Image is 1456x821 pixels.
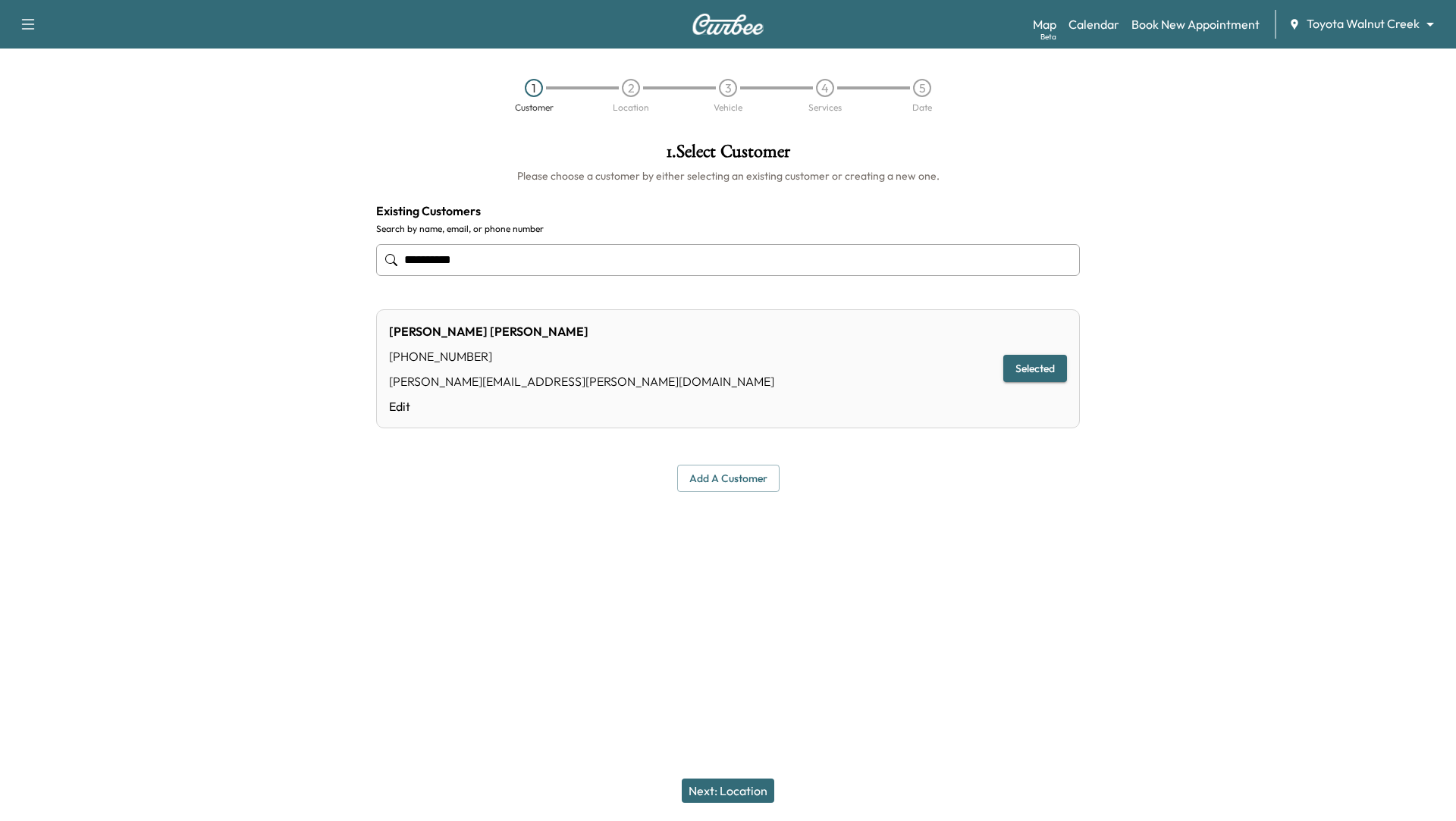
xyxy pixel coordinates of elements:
div: Services [808,103,842,112]
h1: 1 . Select Customer [376,143,1080,168]
a: Book New Appointment [1131,15,1260,33]
div: 2 [622,79,640,97]
div: [PERSON_NAME] [PERSON_NAME] [389,322,774,340]
div: 3 [719,79,737,97]
div: 4 [816,79,834,97]
div: 1 [525,79,543,97]
a: MapBeta [1033,15,1056,33]
h6: Please choose a customer by either selecting an existing customer or creating a new one. [376,168,1080,183]
div: Beta [1040,31,1056,42]
span: Toyota Walnut Creek [1307,15,1420,33]
div: Location [613,103,649,112]
h4: Existing Customers [376,202,1080,220]
div: Customer [515,103,554,112]
img: Curbee Logo [692,14,764,35]
button: Next: Location [682,779,774,803]
div: 5 [913,79,931,97]
button: Add a customer [677,465,780,493]
a: Edit [389,397,774,415]
label: Search by name, email, or phone number [376,223,1080,235]
div: [PHONE_NUMBER] [389,347,774,365]
div: [PERSON_NAME][EMAIL_ADDRESS][PERSON_NAME][DOMAIN_NAME] [389,372,774,390]
div: Date [912,103,932,112]
div: Vehicle [714,103,742,112]
a: Calendar [1068,15,1119,33]
button: Selected [1003,355,1067,383]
